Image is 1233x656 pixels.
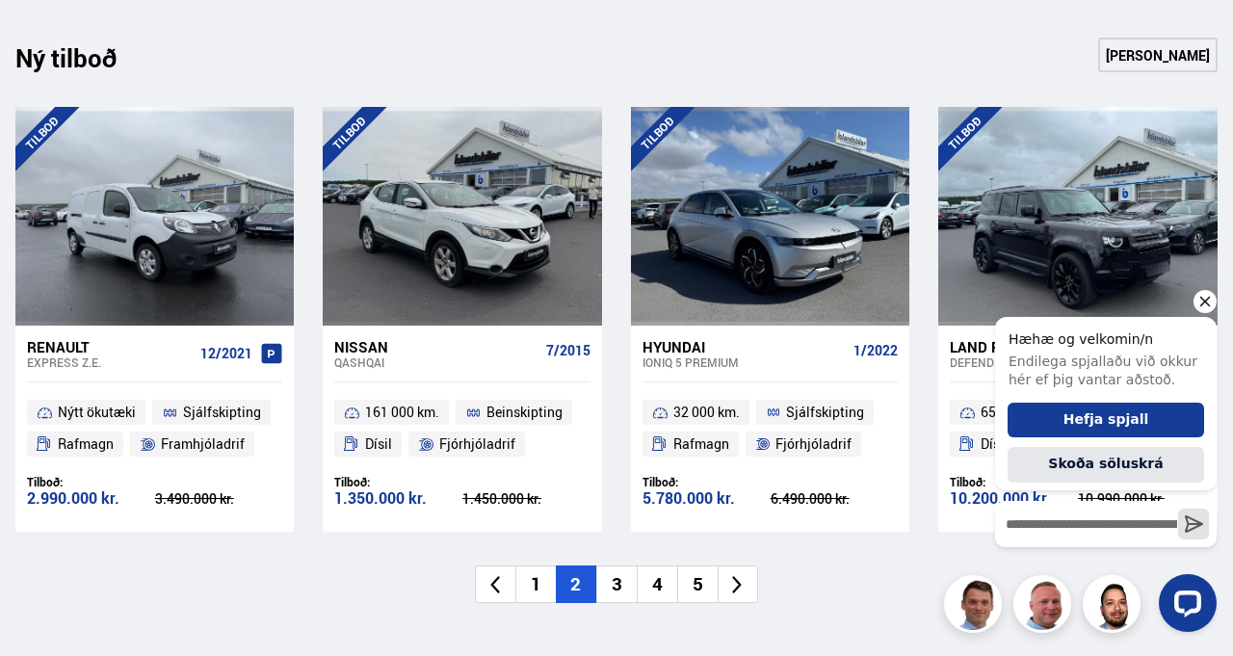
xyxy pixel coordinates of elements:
div: Ný tilboð [15,43,150,84]
img: FbJEzSuNWCJXmdc-.webp [947,578,1005,636]
span: 1/2022 [853,343,898,358]
span: Rafmagn [58,433,114,456]
li: 5 [677,565,718,603]
span: Framhjóladrif [161,433,245,456]
div: Land Rover [950,338,1115,355]
div: 3.490.000 kr. [155,492,283,506]
span: 161 000 km. [365,401,439,424]
span: Sjálfskipting [786,401,864,424]
span: Fjórhjóladrif [775,433,852,456]
div: Hyundai [643,338,846,355]
a: [PERSON_NAME] [1098,38,1218,72]
li: 1 [515,565,556,603]
span: 12/2021 [200,346,252,361]
div: Qashqai [334,355,538,369]
iframe: LiveChat chat widget [980,282,1224,647]
span: 32 000 km. [673,401,740,424]
div: IONIQ 5 PREMIUM [643,355,846,369]
div: 2.990.000 kr. [27,490,155,507]
div: Express Z.E. [27,355,193,369]
div: Tilboð: [27,475,155,489]
a: Renault Express Z.E. 12/2021 Nýtt ökutæki Sjálfskipting Rafmagn Framhjóladrif Tilboð: 2.990.000 k... [15,326,294,532]
li: 2 [556,565,596,603]
div: Tilboð: [334,475,462,489]
div: 5.780.000 kr. [643,490,771,507]
a: Land Rover Defender PACK 11/2020 65 000 km. Sjálfskipting Dísil Fjórhjóladrif Tilboð: 10.200.000 ... [938,326,1217,532]
span: Rafmagn [673,433,729,456]
span: 7/2015 [546,343,590,358]
div: Defender PACK [950,355,1115,369]
div: Nissan [334,338,538,355]
div: 1.450.000 kr. [462,492,590,506]
div: 1.350.000 kr. [334,490,462,507]
div: Tilboð: [643,475,771,489]
div: Tilboð: [950,475,1078,489]
span: Fjórhjóladrif [439,433,515,456]
span: Dísil [365,433,392,456]
li: 4 [637,565,677,603]
div: Renault [27,338,193,355]
span: Beinskipting [486,401,563,424]
span: Sjálfskipting [183,401,261,424]
div: 10.200.000 kr. [950,490,1078,507]
div: 6.490.000 kr. [771,492,899,506]
a: Hyundai IONIQ 5 PREMIUM 1/2022 32 000 km. Sjálfskipting Rafmagn Fjórhjóladrif Tilboð: 5.780.000 k... [631,326,909,532]
span: Nýtt ökutæki [58,401,136,424]
a: Nissan Qashqai 7/2015 161 000 km. Beinskipting Dísil Fjórhjóladrif Tilboð: 1.350.000 kr. 1.450.00... [323,326,601,532]
li: 3 [596,565,637,603]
